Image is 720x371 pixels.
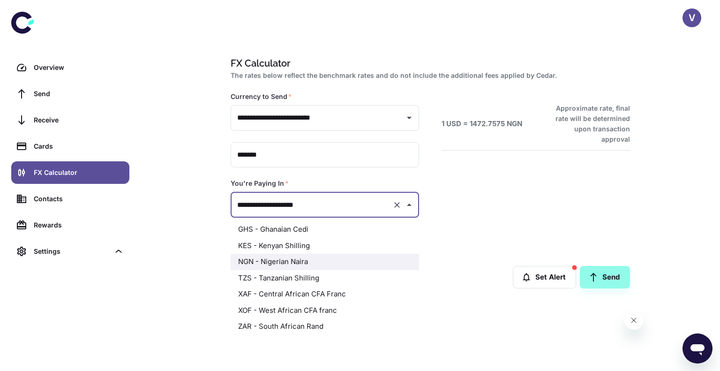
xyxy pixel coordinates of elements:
a: Overview [11,56,129,79]
div: Send [34,89,124,99]
h6: 1 USD = 1472.7575 NGN [442,119,522,129]
div: Overview [34,62,124,73]
li: KES - Kenyan Shilling [231,238,419,254]
h6: Approximate rate, final rate will be determined upon transaction approval [545,103,630,144]
button: V [682,8,701,27]
button: Close [403,198,416,212]
div: Contacts [34,194,124,204]
li: TZS - Tanzanian Shilling [231,270,419,287]
a: Contacts [11,188,129,210]
a: Cards [11,135,129,158]
iframe: Button to launch messaging window [682,333,712,363]
div: Cards [34,141,124,151]
div: Receive [34,115,124,125]
label: You're Paying In [231,179,289,188]
li: XAF - Central African CFA Franc [231,286,419,303]
div: Settings [11,240,129,263]
h1: FX Calculator [231,56,626,70]
li: NGN - Nigerian Naira [231,254,419,270]
label: Currency to Send [231,92,292,101]
a: Rewards [11,214,129,236]
li: XOF - West African CFA franc [231,303,419,319]
a: FX Calculator [11,161,129,184]
li: ZAR - South African Rand [231,318,419,335]
div: FX Calculator [34,167,124,178]
div: Settings [34,246,110,257]
a: Receive [11,109,129,131]
div: Rewards [34,220,124,230]
a: Send [11,83,129,105]
li: GHS - Ghanaian Cedi [231,221,419,238]
button: Set Alert [513,266,576,288]
a: Send [580,266,630,288]
span: Hi. Need any help? [6,7,67,14]
button: Open [403,111,416,124]
iframe: Close message [624,311,643,330]
button: Clear [390,198,404,212]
